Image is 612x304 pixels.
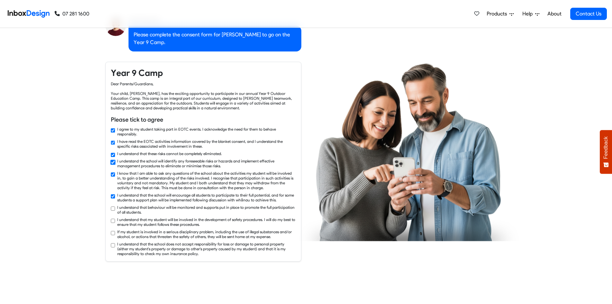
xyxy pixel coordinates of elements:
[117,205,296,215] label: I understand that behaviour will be monitored and supports put in place to promote the full parti...
[111,115,296,124] h6: Please tick to agree
[117,217,296,227] label: I understand that my student will be involved in the development of safety procedures. I will do ...
[117,151,222,156] label: I understand that these risks cannot be completely eliminated.
[117,229,296,239] label: If my student is involved in a serious disciplinary problem, including the use of illegal substan...
[520,7,542,20] a: Help
[117,127,296,136] label: I agree to my student taking part in EOTC events. I acknowledge the need for them to behave respo...
[55,10,89,18] a: 07 281 1600
[129,26,301,51] div: Please complete the consent form for [PERSON_NAME] to go on the Year 9 Camp.
[111,81,296,110] div: Dear Parents/Guardians, Your child, [PERSON_NAME], has the exciting opportunity to participate in...
[603,136,609,159] span: Feedback
[570,8,607,20] a: Contact Us
[487,10,510,18] span: Products
[298,63,519,241] img: parents_using_phone.png
[522,10,535,18] span: Help
[117,193,296,202] label: I understand that the school will encourage all students to participate to their full potential, ...
[117,139,296,149] label: I have read the EOTC activities information covered by the blanket consent, and I understand the ...
[117,242,296,256] label: I understand that the school does not accept responsibility for loss or damage to personal proper...
[484,7,516,20] a: Products
[600,130,612,174] button: Feedback - Show survey
[111,67,296,79] h4: Year 9 Camp
[545,7,563,20] a: About
[117,159,296,168] label: I understand the school will identify any foreseeable risks or hazards and implement effective ma...
[117,171,296,190] label: I know that I am able to ask any questions of the school about the activities my student will be ...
